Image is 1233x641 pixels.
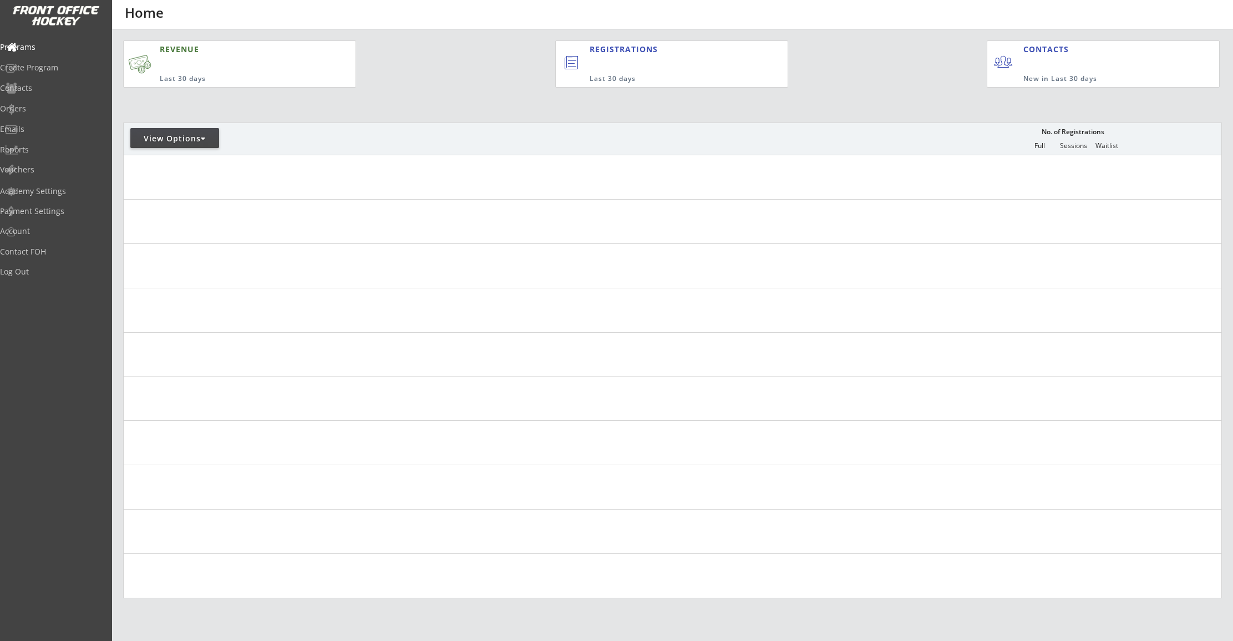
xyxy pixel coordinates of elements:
div: Last 30 days [160,74,302,84]
div: REVENUE [160,44,302,55]
div: No. of Registrations [1038,128,1107,136]
div: Full [1023,142,1056,150]
div: New in Last 30 days [1023,74,1168,84]
div: Sessions [1057,142,1090,150]
div: REGISTRATIONS [590,44,736,55]
div: CONTACTS [1023,44,1074,55]
div: Last 30 days [590,74,742,84]
div: Waitlist [1090,142,1123,150]
div: View Options [130,133,219,144]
